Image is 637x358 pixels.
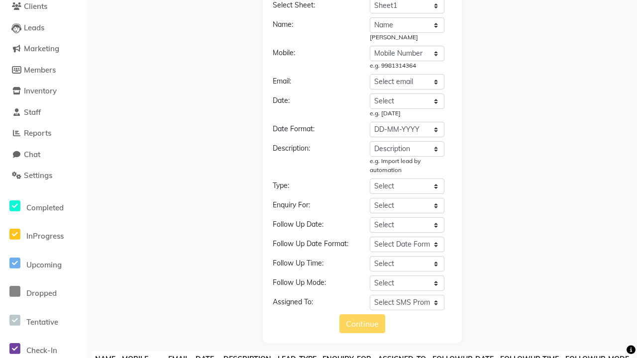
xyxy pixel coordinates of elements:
[24,65,56,75] span: Members
[370,61,444,70] div: e.g. 9981314364
[265,48,362,70] div: Mobile:
[265,180,362,194] div: Type:
[26,317,58,327] span: Tentative
[265,277,362,291] div: Follow Up Mode:
[24,44,59,53] span: Marketing
[2,149,85,161] a: Chat
[26,203,64,212] span: Completed
[370,109,444,118] div: e.g. [DATE]
[2,128,85,139] a: Reports
[2,86,85,97] a: Inventory
[2,43,85,55] a: Marketing
[2,22,85,34] a: Leads
[2,170,85,181] a: Settings
[24,171,52,180] span: Settings
[265,219,362,233] div: Follow Up Date:
[24,23,44,32] span: Leads
[26,288,57,298] span: Dropped
[24,107,41,117] span: Staff
[265,297,362,310] div: Assigned To:
[265,19,362,42] div: Name:
[2,107,85,118] a: Staff
[26,231,64,241] span: InProgress
[265,143,362,175] div: Description:
[2,65,85,76] a: Members
[370,33,444,42] div: [PERSON_NAME]
[265,124,362,137] div: Date Format:
[26,346,57,355] span: Check-In
[265,95,362,118] div: Date:
[265,76,362,89] div: Email:
[26,260,62,269] span: Upcoming
[265,239,362,252] div: Follow Up Date Format:
[24,150,40,159] span: Chat
[24,1,47,11] span: Clients
[2,1,85,12] a: Clients
[24,86,57,95] span: Inventory
[265,200,362,213] div: Enquiry For:
[370,157,444,175] div: e.g. Import lead by automation
[265,258,362,271] div: Follow Up Time:
[24,128,51,138] span: Reports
